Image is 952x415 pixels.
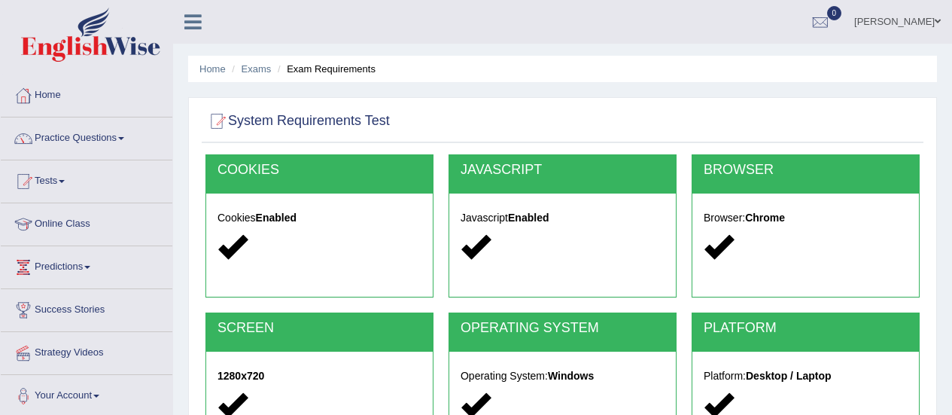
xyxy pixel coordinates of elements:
[1,289,172,327] a: Success Stories
[217,212,421,224] h5: Cookies
[217,370,264,382] strong: 1280x720
[199,63,226,75] a: Home
[704,212,908,224] h5: Browser:
[1,246,172,284] a: Predictions
[1,117,172,155] a: Practice Questions
[746,370,832,382] strong: Desktop / Laptop
[461,371,665,382] h5: Operating System:
[256,212,297,224] strong: Enabled
[745,212,785,224] strong: Chrome
[461,212,665,224] h5: Javascript
[1,160,172,198] a: Tests
[217,163,421,178] h2: COOKIES
[461,163,665,178] h2: JAVASCRIPT
[1,203,172,241] a: Online Class
[1,75,172,112] a: Home
[827,6,842,20] span: 0
[548,370,594,382] strong: Windows
[217,321,421,336] h2: SCREEN
[508,212,549,224] strong: Enabled
[1,375,172,413] a: Your Account
[461,321,665,336] h2: OPERATING SYSTEM
[1,332,172,370] a: Strategy Videos
[205,110,390,133] h2: System Requirements Test
[704,163,908,178] h2: BROWSER
[704,371,908,382] h5: Platform:
[704,321,908,336] h2: PLATFORM
[274,62,376,76] li: Exam Requirements
[242,63,272,75] a: Exams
